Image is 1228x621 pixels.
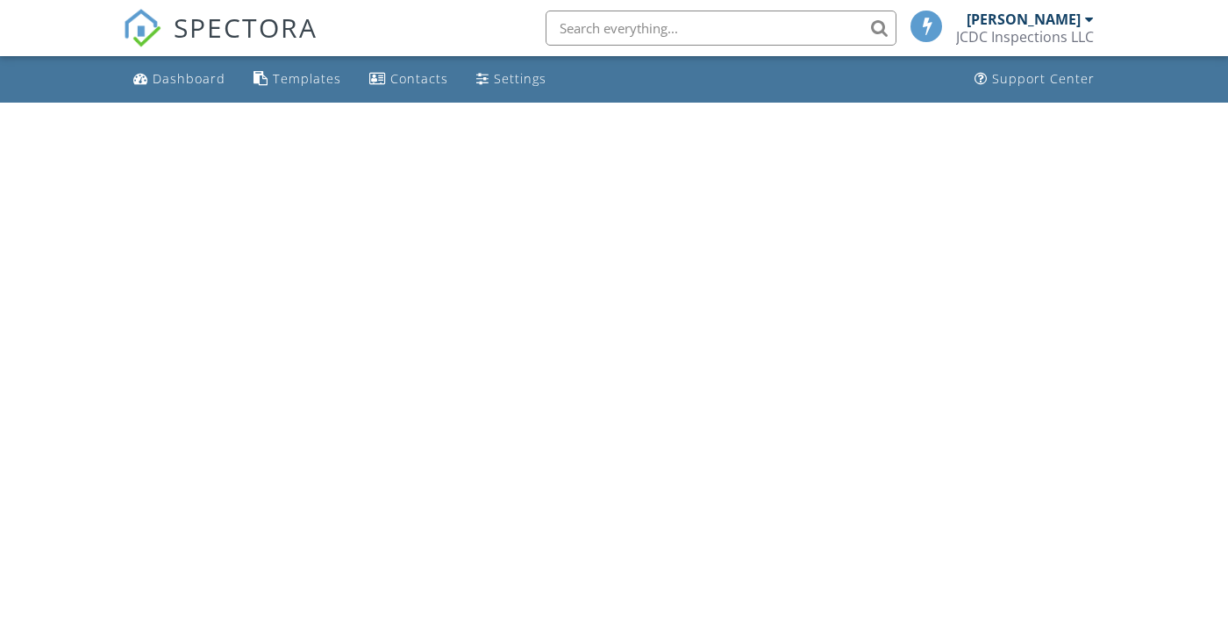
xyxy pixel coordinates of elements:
[362,63,455,96] a: Contacts
[494,70,546,87] div: Settings
[967,63,1102,96] a: Support Center
[967,11,1081,28] div: [PERSON_NAME]
[956,28,1094,46] div: JCDC Inspections LLC
[123,9,161,47] img: The Best Home Inspection Software - Spectora
[126,63,232,96] a: Dashboard
[153,70,225,87] div: Dashboard
[390,70,448,87] div: Contacts
[246,63,348,96] a: Templates
[546,11,896,46] input: Search everything...
[123,24,318,61] a: SPECTORA
[469,63,553,96] a: Settings
[992,70,1095,87] div: Support Center
[174,9,318,46] span: SPECTORA
[273,70,341,87] div: Templates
